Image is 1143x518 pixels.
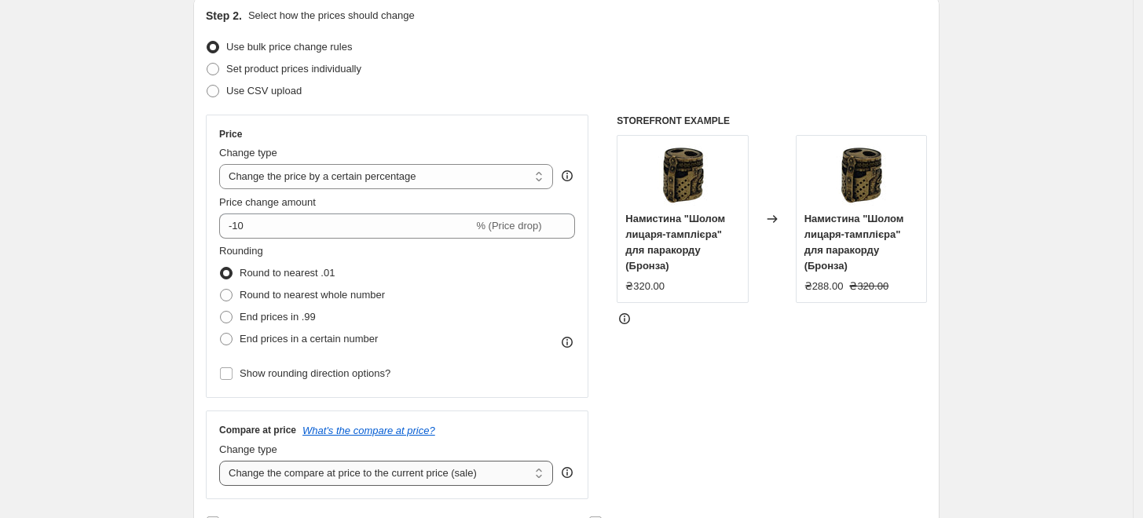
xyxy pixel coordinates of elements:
strike: ₴320.00 [849,279,888,294]
span: Price change amount [219,196,316,208]
span: Use CSV upload [226,85,302,97]
div: help [559,465,575,480]
span: Rounding [219,245,263,257]
div: ₴320.00 [625,279,665,294]
input: -15 [219,213,473,239]
img: 10_45256b0e-360d-47f9-bc67-88bef311ae00_80x.jpg [651,144,714,206]
h2: Step 2. [206,8,242,24]
p: Select how the prices should change [248,8,415,24]
button: What's the compare at price? [302,425,435,436]
span: Use bulk price change rules [226,41,352,53]
span: Change type [219,443,277,455]
h3: Price [219,128,242,140]
span: % (Price drop) [476,220,541,232]
div: help [559,168,575,184]
h6: STOREFRONT EXAMPLE [617,115,927,127]
span: Round to nearest whole number [240,289,385,301]
span: Round to nearest .01 [240,267,335,279]
div: ₴288.00 [804,279,844,294]
h3: Compare at price [219,424,296,436]
span: Намистина "Шолом лицаря-тамплієра" для паракорду (Бронза) [804,213,904,272]
span: End prices in a certain number [240,333,378,345]
span: Change type [219,147,277,159]
span: Намистина "Шолом лицаря-тамплієра" для паракорду (Бронза) [625,213,725,272]
span: End prices in .99 [240,311,316,323]
span: Show rounding direction options? [240,367,390,379]
img: 10_45256b0e-360d-47f9-bc67-88bef311ae00_80x.jpg [830,144,892,206]
span: Set product prices individually [226,63,361,75]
